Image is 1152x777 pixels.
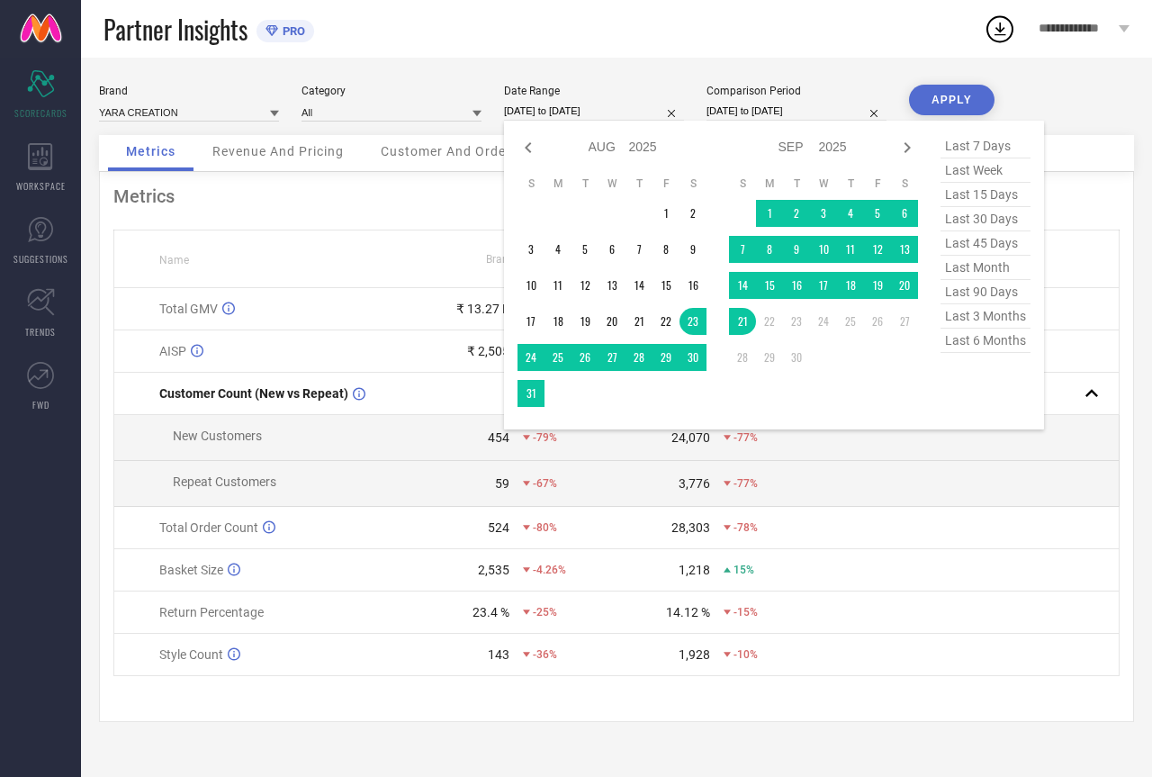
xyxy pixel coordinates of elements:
span: Brand Value [486,253,545,266]
th: Monday [756,176,783,191]
td: Wed Sep 24 2025 [810,308,837,335]
span: -80% [533,521,557,534]
td: Sun Sep 07 2025 [729,236,756,263]
th: Thursday [625,176,652,191]
th: Thursday [837,176,864,191]
td: Sat Aug 30 2025 [679,344,706,371]
td: Tue Aug 19 2025 [571,308,598,335]
td: Wed Sep 10 2025 [810,236,837,263]
td: Fri Sep 26 2025 [864,308,891,335]
td: Mon Aug 18 2025 [544,308,571,335]
td: Wed Aug 27 2025 [598,344,625,371]
th: Tuesday [571,176,598,191]
td: Thu Sep 25 2025 [837,308,864,335]
span: New Customers [173,429,262,443]
td: Thu Aug 07 2025 [625,236,652,263]
td: Sat Sep 13 2025 [891,236,918,263]
td: Tue Aug 12 2025 [571,272,598,299]
div: 23.4 % [472,605,509,619]
span: -77% [733,477,758,490]
th: Friday [864,176,891,191]
td: Thu Aug 21 2025 [625,308,652,335]
td: Mon Sep 29 2025 [756,344,783,371]
div: 1,218 [679,563,710,577]
span: WORKSPACE [16,179,66,193]
span: PRO [278,24,305,38]
th: Wednesday [810,176,837,191]
td: Thu Aug 14 2025 [625,272,652,299]
span: AISP [159,344,186,358]
td: Mon Aug 11 2025 [544,272,571,299]
div: Brand [99,85,279,97]
span: last 6 months [940,329,1030,353]
td: Sat Sep 20 2025 [891,272,918,299]
th: Sunday [517,176,544,191]
span: -36% [533,648,557,661]
td: Fri Sep 12 2025 [864,236,891,263]
div: Comparison Period [706,85,886,97]
div: 2,535 [478,563,509,577]
span: last 90 days [940,280,1030,304]
span: -15% [733,606,758,619]
td: Fri Aug 22 2025 [652,308,679,335]
td: Sat Aug 16 2025 [679,272,706,299]
div: 1,928 [679,647,710,662]
span: Customer And Orders [381,144,518,158]
td: Sat Aug 23 2025 [679,308,706,335]
span: TRENDS [25,325,56,339]
td: Tue Aug 05 2025 [571,236,598,263]
span: -79% [533,431,557,444]
div: 454 [488,430,509,445]
input: Select comparison period [706,102,886,121]
div: 3,776 [679,476,710,491]
input: Select date range [504,102,684,121]
td: Fri Sep 19 2025 [864,272,891,299]
span: last 15 days [940,183,1030,207]
td: Fri Aug 08 2025 [652,236,679,263]
div: Previous month [517,137,539,158]
span: 15% [733,564,754,576]
td: Sun Sep 21 2025 [729,308,756,335]
div: ₹ 2,505 [467,344,509,358]
td: Wed Sep 17 2025 [810,272,837,299]
th: Monday [544,176,571,191]
span: last week [940,158,1030,183]
div: ₹ 13.27 L [456,302,509,316]
td: Sat Aug 02 2025 [679,200,706,227]
span: last 7 days [940,134,1030,158]
td: Thu Sep 04 2025 [837,200,864,227]
span: -4.26% [533,564,566,576]
td: Mon Sep 15 2025 [756,272,783,299]
span: Return Percentage [159,605,264,619]
td: Sat Sep 06 2025 [891,200,918,227]
th: Friday [652,176,679,191]
div: 143 [488,647,509,662]
td: Sun Sep 14 2025 [729,272,756,299]
td: Sun Aug 31 2025 [517,380,544,407]
td: Mon Aug 04 2025 [544,236,571,263]
span: last 45 days [940,231,1030,256]
td: Mon Sep 08 2025 [756,236,783,263]
td: Mon Sep 01 2025 [756,200,783,227]
span: Partner Insights [103,11,247,48]
th: Sunday [729,176,756,191]
div: Date Range [504,85,684,97]
span: Total Order Count [159,520,258,535]
td: Thu Sep 11 2025 [837,236,864,263]
td: Wed Aug 06 2025 [598,236,625,263]
span: -67% [533,477,557,490]
span: SCORECARDS [14,106,67,120]
div: 524 [488,520,509,535]
span: Style Count [159,647,223,662]
td: Tue Sep 16 2025 [783,272,810,299]
span: -25% [533,606,557,619]
td: Sun Aug 10 2025 [517,272,544,299]
span: Name [159,254,189,267]
span: Repeat Customers [173,474,276,489]
td: Sat Sep 27 2025 [891,308,918,335]
td: Sat Aug 09 2025 [679,236,706,263]
span: last 30 days [940,207,1030,231]
div: 28,303 [671,520,710,535]
span: Customer Count (New vs Repeat) [159,386,348,401]
span: Total GMV [159,302,218,316]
